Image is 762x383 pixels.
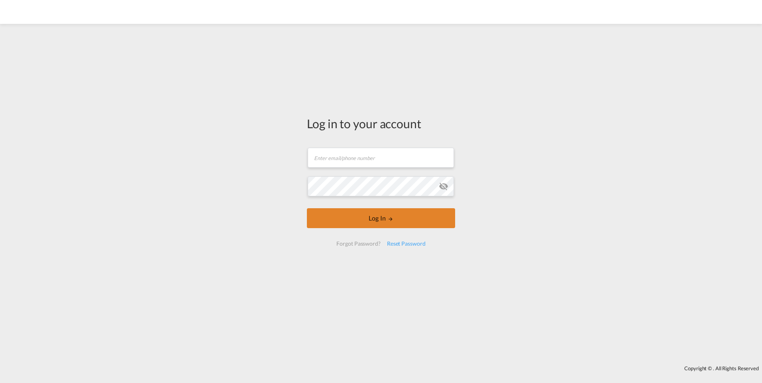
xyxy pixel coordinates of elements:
[384,236,429,251] div: Reset Password
[307,115,455,132] div: Log in to your account
[307,208,455,228] button: LOGIN
[333,236,383,251] div: Forgot Password?
[308,148,454,168] input: Enter email/phone number
[439,182,448,191] md-icon: icon-eye-off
